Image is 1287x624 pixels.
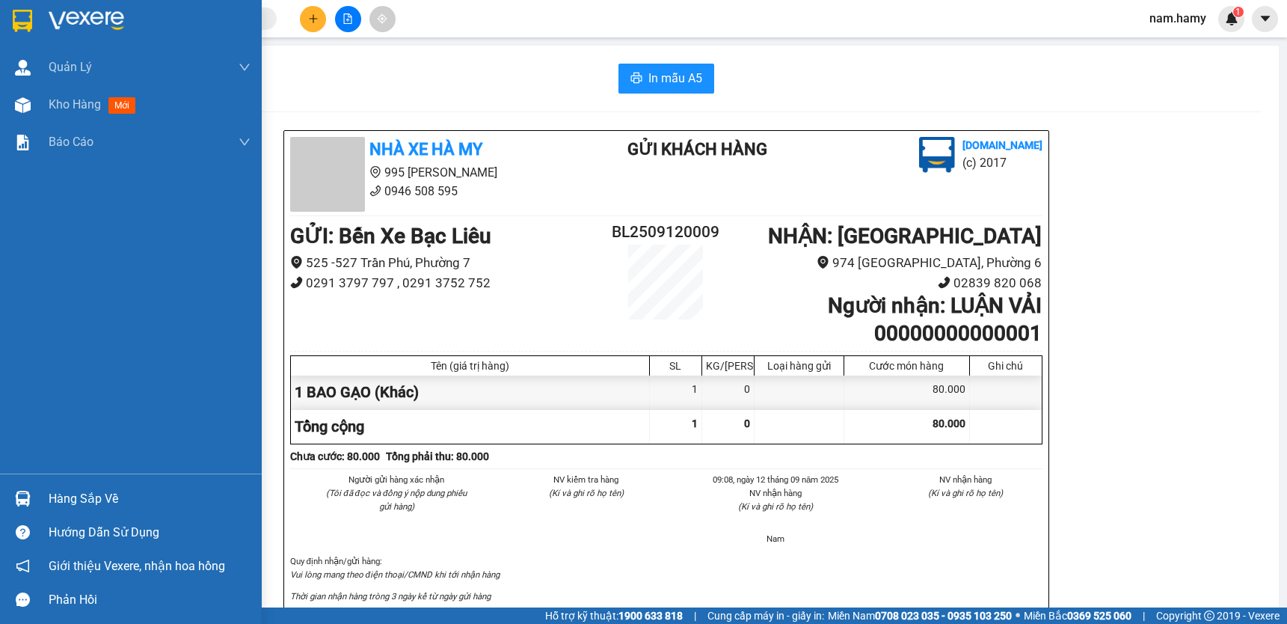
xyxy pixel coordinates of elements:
span: printer [630,72,642,86]
span: Quản Lý [49,58,92,76]
h2: BL2509120009 [603,220,729,245]
sup: 1 [1233,7,1244,17]
span: Cung cấp máy in - giấy in: [707,608,824,624]
li: 995 [PERSON_NAME] [290,163,568,182]
img: logo.jpg [919,137,955,173]
span: Giới thiệu Vexere, nhận hoa hồng [49,557,225,575]
span: phone [938,276,950,289]
i: (Kí và ghi rõ họ tên) [928,488,1003,498]
span: question-circle [16,525,30,539]
button: printerIn mẫu A5 [618,64,714,94]
img: solution-icon [15,135,31,150]
li: NV nhận hàng [699,486,853,500]
span: Hỗ trợ kỹ thuật: [545,608,683,624]
span: environment [369,166,381,178]
i: (Tôi đã đọc và đồng ý nộp dung phiếu gửi hàng) [326,488,467,512]
div: 1 [650,376,702,409]
button: caret-down [1252,6,1278,32]
li: NV nhận hàng [888,473,1042,486]
strong: 1900 633 818 [618,610,683,622]
div: Tên (giá trị hàng) [295,360,645,372]
i: (Kí và ghi rõ họ tên) [549,488,624,498]
b: Gửi khách hàng [627,140,767,159]
button: file-add [335,6,361,32]
div: Phản hồi [49,589,251,611]
b: Tổng phải thu: 80.000 [386,450,489,462]
button: aim [369,6,396,32]
span: message [16,593,30,607]
span: | [694,608,696,624]
b: NHẬN : [GEOGRAPHIC_DATA] [768,224,1042,248]
span: In mẫu A5 [648,69,702,88]
img: warehouse-icon [15,491,31,507]
span: phone [290,276,303,289]
span: environment [290,256,303,269]
div: 0 [702,376,755,409]
span: aim [377,13,387,24]
span: notification [16,559,30,573]
span: ⚪️ [1016,613,1020,619]
li: 525 -527 Trần Phú, Phường 7 [290,253,603,273]
i: Vui lòng mang theo điện thoại/CMND khi tới nhận hàng [290,569,500,580]
li: NV kiểm tra hàng [509,473,663,486]
div: Hướng dẫn sử dụng [49,521,251,544]
strong: 0369 525 060 [1067,610,1131,622]
b: GỬI : Bến Xe Bạc Liêu [290,224,491,248]
li: Người gửi hàng xác nhận [320,473,474,486]
span: 1 [1235,7,1241,17]
b: Chưa cước : 80.000 [290,450,380,462]
span: 80.000 [933,417,965,429]
img: warehouse-icon [15,97,31,113]
strong: 0708 023 035 - 0935 103 250 [875,610,1012,622]
li: 02839 820 068 [728,273,1042,293]
span: Kho hàng [49,97,101,111]
img: logo-vxr [13,10,32,32]
b: [DOMAIN_NAME] [962,139,1042,151]
b: Nhà Xe Hà My [369,140,482,159]
span: caret-down [1259,12,1272,25]
span: Miền Nam [828,608,1012,624]
span: 0 [744,417,750,429]
div: Loại hàng gửi [758,360,840,372]
li: Nam [699,532,853,545]
span: 1 [692,417,698,429]
b: Người nhận : LUẬN VẢI 00000000000001 [828,293,1042,345]
span: environment [817,256,829,269]
img: warehouse-icon [15,60,31,76]
span: Tổng cộng [295,417,364,435]
li: (c) 2017 [962,153,1042,172]
span: file-add [343,13,353,24]
div: KG/[PERSON_NAME] [706,360,750,372]
span: copyright [1204,611,1214,621]
li: 0291 3797 797 , 0291 3752 752 [290,273,603,293]
span: down [239,136,251,148]
span: nam.hamy [1137,9,1218,28]
div: Cước món hàng [848,360,965,372]
img: icon-new-feature [1225,12,1238,25]
li: 0946 508 595 [290,182,568,201]
div: 80.000 [844,376,970,409]
span: Miền Bắc [1024,608,1131,624]
span: phone [369,185,381,197]
div: Hàng sắp về [49,488,251,510]
i: (Kí và ghi rõ họ tên) [738,501,813,512]
i: Thời gian nhận hàng tròng 3 ngày kể từ ngày gửi hàng [290,591,491,602]
div: SL [654,360,698,372]
div: Ghi chú [974,360,1038,372]
span: mới [108,97,135,114]
span: plus [308,13,319,24]
span: | [1143,608,1145,624]
div: 1 BAO GẠO (Khác) [291,376,650,409]
li: 974 [GEOGRAPHIC_DATA], Phường 6 [728,253,1042,273]
button: plus [300,6,326,32]
li: 09:08, ngày 12 tháng 09 năm 2025 [699,473,853,486]
span: Báo cáo [49,132,93,151]
span: down [239,61,251,73]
